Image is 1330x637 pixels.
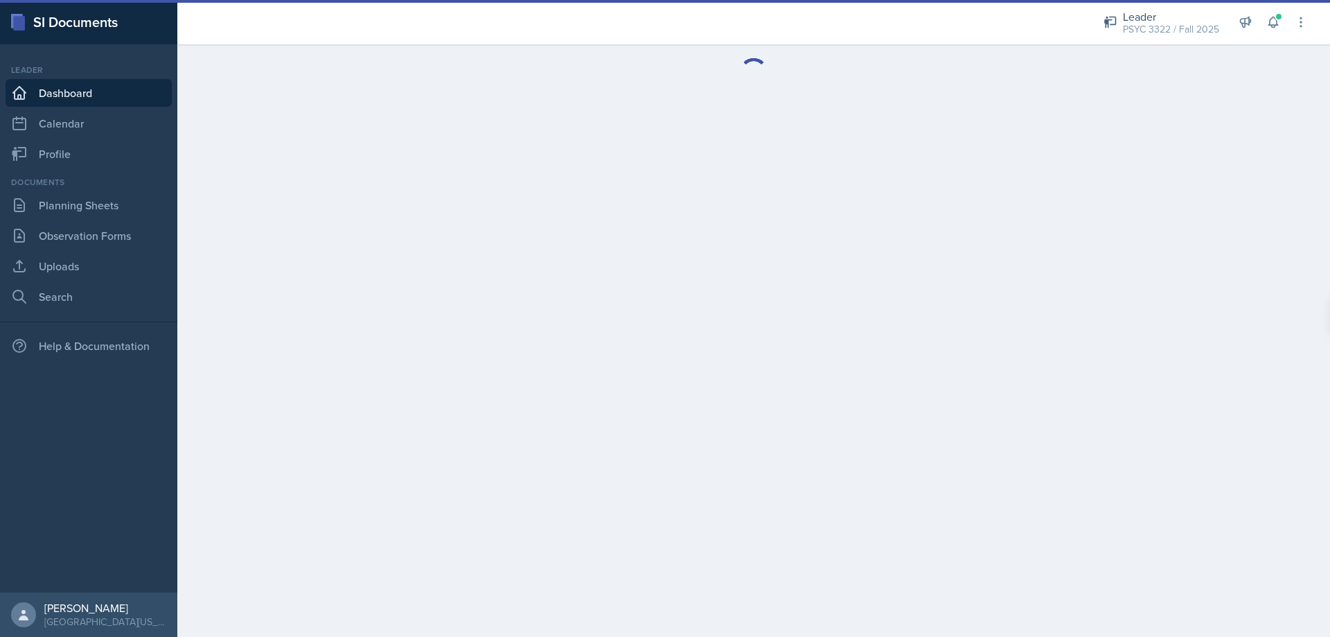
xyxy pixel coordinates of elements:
div: PSYC 3322 / Fall 2025 [1123,22,1219,37]
div: [GEOGRAPHIC_DATA][US_STATE] [44,615,166,629]
div: Documents [6,176,172,189]
a: Planning Sheets [6,191,172,219]
a: Calendar [6,110,172,137]
div: [PERSON_NAME] [44,601,166,615]
a: Dashboard [6,79,172,107]
div: Leader [1123,8,1219,25]
a: Observation Forms [6,222,172,250]
div: Help & Documentation [6,332,172,360]
a: Profile [6,140,172,168]
div: Leader [6,64,172,76]
a: Search [6,283,172,311]
a: Uploads [6,252,172,280]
